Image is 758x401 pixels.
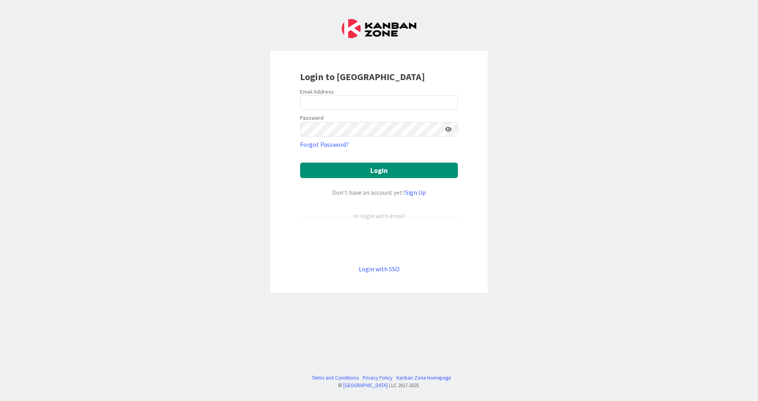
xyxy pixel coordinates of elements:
div: © LLC 2017- 2025 . [308,382,451,389]
a: [GEOGRAPHIC_DATA] [343,382,388,388]
a: Login with SSO [359,265,400,273]
label: Email Address [300,88,334,95]
a: Kanban Zone Homepage [396,374,451,382]
a: Sign Up [405,188,426,196]
label: Password [300,114,323,122]
img: Kanban Zone [342,19,416,38]
a: Forgot Password? [300,140,349,149]
a: Privacy Policy [363,374,392,382]
iframe: Sign in with Google Button [296,234,462,251]
b: Login to [GEOGRAPHIC_DATA] [300,71,425,83]
a: Terms and Conditions [312,374,359,382]
div: or login with email [351,211,407,221]
div: Don’t have an account yet? [300,188,458,197]
button: Login [300,163,458,178]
